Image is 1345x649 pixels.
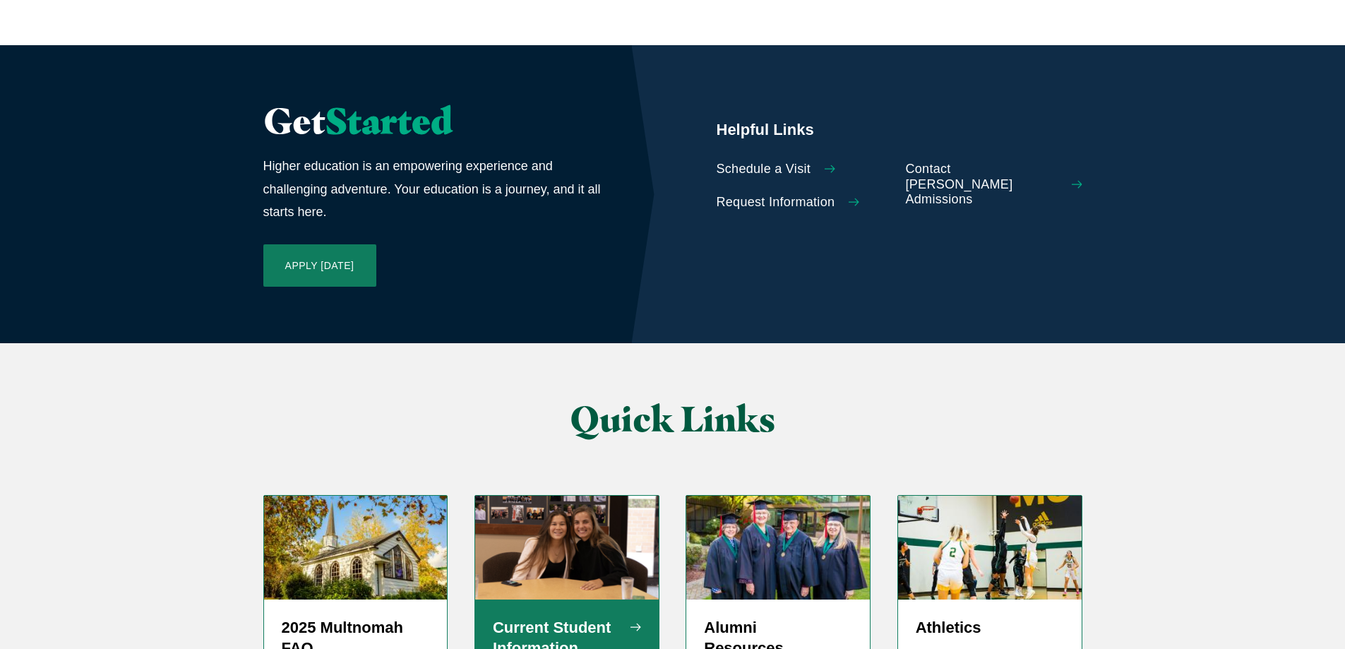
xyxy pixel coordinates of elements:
[264,496,448,599] img: Prayer Chapel in Fall
[717,195,893,210] a: Request Information
[263,102,604,141] h2: Get
[916,617,1064,638] h5: Athletics
[717,162,893,177] a: Schedule a Visit
[475,496,659,599] img: screenshot-2024-05-27-at-1.37.12-pm
[906,162,1082,208] a: Contact [PERSON_NAME] Admissions
[263,155,604,223] p: Higher education is an empowering experience and challenging adventure. Your education is a journ...
[263,244,376,287] a: Apply [DATE]
[717,162,811,177] span: Schedule a Visit
[906,162,1058,208] span: Contact [PERSON_NAME] Admissions
[898,496,1082,599] img: WBBALL_WEB
[717,119,1082,141] h5: Helpful Links
[325,99,453,143] span: Started
[717,195,835,210] span: Request Information
[404,400,941,439] h2: Quick Links
[686,496,870,599] img: 50 Year Alumni 2019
